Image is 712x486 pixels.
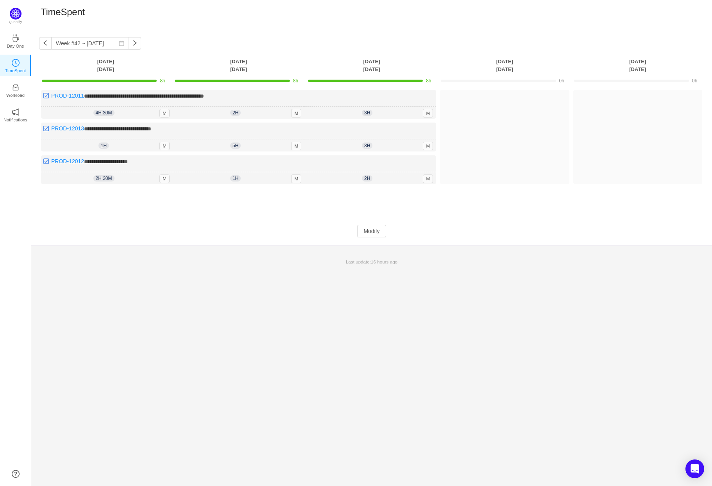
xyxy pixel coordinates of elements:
span: 3h [362,110,372,116]
th: [DATE] [DATE] [571,57,704,73]
span: 2h 30m [93,175,114,182]
span: 16 hours ago [371,259,397,264]
input: Select a week [51,37,129,50]
a: icon: notificationNotifications [12,110,20,118]
a: PROD-12011 [51,93,84,99]
th: [DATE] [DATE] [39,57,172,73]
span: M [159,142,170,150]
span: 8h [426,78,431,84]
a: icon: question-circle [12,470,20,478]
span: 8h [160,78,165,84]
i: icon: notification [12,108,20,116]
button: icon: left [39,37,52,50]
span: 0h [692,78,697,84]
span: 2h [230,110,241,116]
button: Modify [357,225,386,237]
span: 8h [293,78,298,84]
a: icon: coffeeDay One [12,37,20,45]
div: Open Intercom Messenger [685,459,704,478]
h1: TimeSpent [41,6,85,18]
i: icon: calendar [119,41,124,46]
span: 2h [362,175,372,182]
span: 4h 30m [93,110,114,116]
span: 5h [230,142,241,149]
i: icon: clock-circle [12,59,20,67]
th: [DATE] [DATE] [305,57,438,73]
span: M [291,142,301,150]
i: icon: inbox [12,84,20,91]
span: M [423,109,433,117]
p: Day One [7,43,24,50]
img: 10318 [43,125,49,132]
button: icon: right [129,37,141,50]
a: icon: inboxWorkload [12,86,20,94]
p: Notifications [4,116,27,123]
span: M [423,142,433,150]
img: 10318 [43,158,49,164]
th: [DATE] [DATE] [438,57,571,73]
i: icon: coffee [12,34,20,42]
a: PROD-12012 [51,158,84,164]
span: M [291,109,301,117]
span: 1h [230,175,241,182]
th: [DATE] [DATE] [172,57,305,73]
p: Quantify [9,20,22,25]
span: Last update: [346,259,397,264]
span: M [159,109,170,117]
span: 3h [362,142,372,149]
span: 1h [98,142,109,149]
span: M [423,174,433,183]
img: 10318 [43,93,49,99]
a: PROD-12013 [51,125,84,132]
span: M [291,174,301,183]
span: 0h [559,78,564,84]
span: M [159,174,170,183]
p: TimeSpent [5,67,26,74]
p: Workload [6,92,25,99]
img: Quantify [10,8,21,20]
a: icon: clock-circleTimeSpent [12,61,20,69]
